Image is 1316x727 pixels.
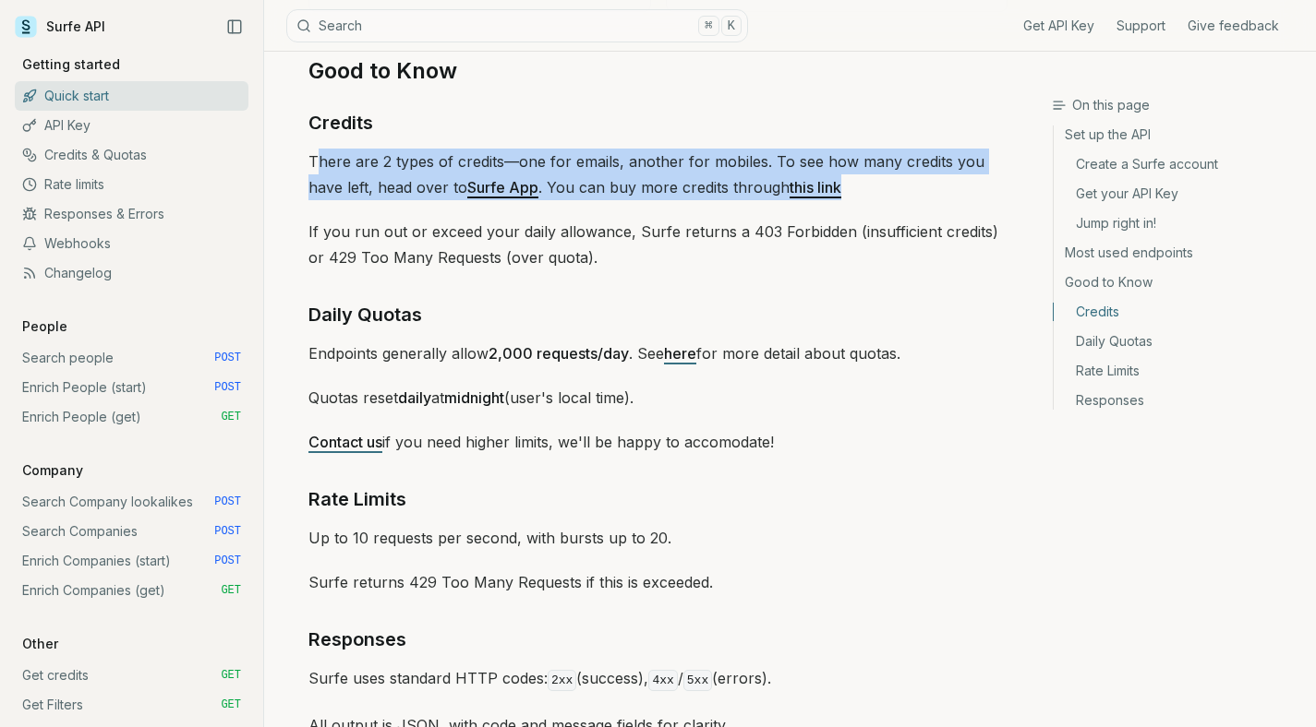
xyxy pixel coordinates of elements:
a: Contact us [308,433,382,451]
a: Search people POST [15,343,248,373]
a: Search Company lookalikes POST [15,487,248,517]
span: POST [214,554,241,568]
p: if you need higher limits, we'll be happy to accomodate! [308,429,1008,455]
kbd: ⌘ [698,16,718,36]
a: Quick start [15,81,248,111]
a: Responses [1054,386,1301,410]
a: Changelog [15,258,248,288]
a: Responses [308,625,406,654]
a: Enrich People (get) GET [15,402,248,432]
a: Surfe App [467,178,538,197]
a: Get your API Key [1054,179,1301,209]
span: GET [221,583,241,598]
code: 2xx [548,670,576,691]
button: Collapse Sidebar [221,13,248,41]
strong: daily [398,388,431,407]
code: 4xx [648,670,677,691]
p: Up to 10 requests per second, with bursts up to 20. [308,525,1008,551]
a: Surfe API [15,13,105,41]
a: Rate limits [15,170,248,199]
a: Search Companies POST [15,517,248,546]
a: Rate Limits [1054,356,1301,386]
a: Create a Surfe account [1054,149,1301,179]
span: GET [221,668,241,683]
p: Quotas reset at (user's local time). [308,385,1008,411]
a: Get Filters GET [15,690,248,720]
a: here [664,344,696,363]
a: Good to Know [308,56,457,86]
a: Daily Quotas [1054,327,1301,356]
kbd: K [721,16,742,36]
h3: On this page [1052,96,1301,114]
a: Rate Limits [308,484,406,514]
a: Enrich Companies (get) GET [15,576,248,605]
a: Webhooks [15,229,248,258]
a: Jump right in! [1054,209,1301,238]
button: Search⌘K [286,9,748,42]
span: POST [214,495,241,509]
a: Credits & Quotas [15,140,248,170]
a: this link [790,178,841,197]
a: Credits [308,108,373,137]
a: Give feedback [1188,17,1279,35]
strong: 2,000 requests/day [489,344,629,363]
p: Endpoints generally allow . See for more detail about quotas. [308,340,1008,366]
p: If you run out or exceed your daily allowance, Surfe returns a 403 Forbidden (insufficient credit... [308,219,1008,270]
a: Set up the API [1054,125,1301,149]
p: There are 2 types of credits—one for emails, another for mobiles. To see how many credits you hav... [308,149,1008,200]
strong: midnight [444,388,504,407]
a: Enrich People (start) POST [15,373,248,402]
a: Good to Know [1054,268,1301,297]
span: POST [214,524,241,539]
a: Responses & Errors [15,199,248,229]
p: Getting started [15,55,127,74]
a: Support [1117,17,1165,35]
a: Get API Key [1023,17,1094,35]
p: Surfe returns 429 Too Many Requests if this is exceeded. [308,569,1008,595]
p: Surfe uses standard HTTP codes: (success), / (errors). [308,665,1008,694]
p: People [15,317,75,336]
span: GET [221,697,241,712]
a: Most used endpoints [1054,238,1301,268]
code: 5xx [683,670,712,691]
span: POST [214,351,241,365]
a: Credits [1054,297,1301,327]
a: API Key [15,111,248,140]
span: GET [221,410,241,424]
p: Company [15,461,91,480]
span: POST [214,380,241,395]
a: Daily Quotas [308,300,422,329]
p: Other [15,635,66,653]
a: Enrich Companies (start) POST [15,546,248,576]
a: Get credits GET [15,661,248,690]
